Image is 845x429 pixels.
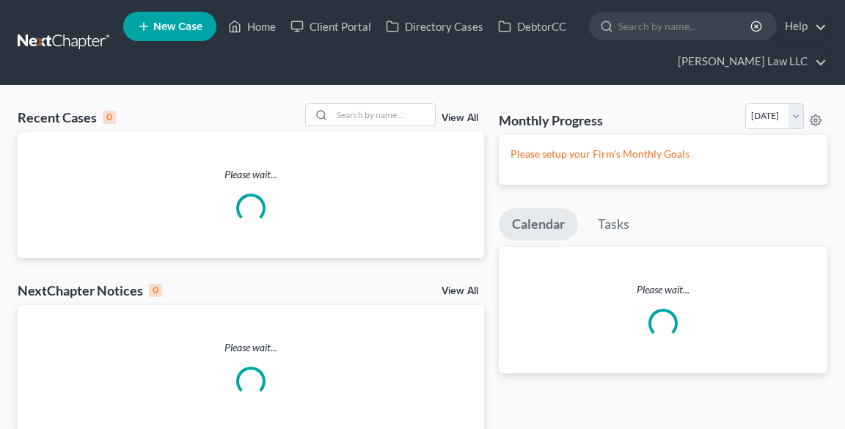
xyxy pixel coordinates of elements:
a: Help [778,13,827,40]
a: [PERSON_NAME] Law LLC [670,48,827,75]
p: Please setup your Firm's Monthly Goals [511,147,816,161]
a: View All [442,286,478,296]
a: Directory Cases [378,13,491,40]
span: New Case [153,21,202,32]
input: Search by name... [618,12,753,40]
p: Please wait... [18,167,484,182]
div: 0 [103,111,116,124]
a: View All [442,113,478,123]
a: DebtorCC [491,13,574,40]
p: Please wait... [18,340,484,355]
input: Search by name... [332,104,435,125]
a: Home [221,13,283,40]
h3: Monthly Progress [499,111,603,129]
a: Tasks [585,208,643,241]
a: Client Portal [283,13,378,40]
div: Recent Cases [18,109,116,126]
a: Calendar [499,208,578,241]
div: NextChapter Notices [18,282,162,299]
p: Please wait... [499,282,827,297]
div: 0 [149,284,162,297]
